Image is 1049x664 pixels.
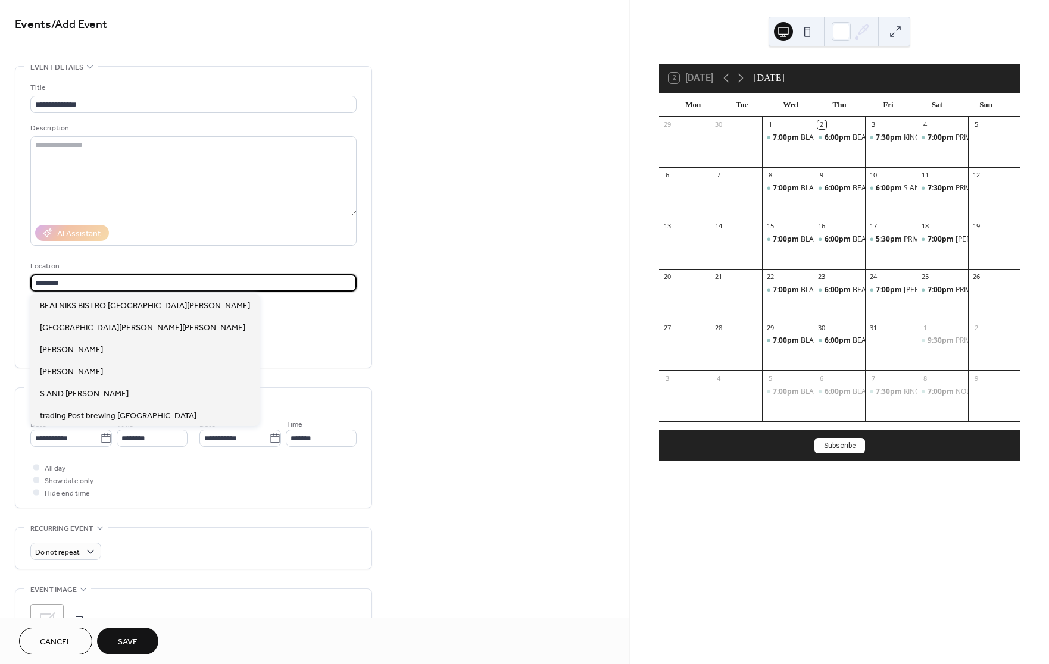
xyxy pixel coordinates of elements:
span: 7:30pm [876,387,904,397]
div: 8 [920,374,929,383]
span: [PERSON_NAME] [40,344,103,356]
div: 26 [972,273,981,281]
div: BLACKSMITH LATIMER VILLAGE [762,336,814,346]
div: KINGFISHERS LIVE TRIO SHOW!! [904,133,1007,143]
div: BEATNIKS [814,285,866,295]
div: BEATNIKS [814,133,866,143]
div: PRIVATE EVENT [917,133,969,143]
div: BLACKSMITH LATIMER VILLAGE [762,285,814,295]
div: ; [30,604,64,637]
div: 7 [714,171,723,180]
div: BLACKSMITH [PERSON_NAME] VILLAGE [801,183,932,193]
div: 24 [869,273,878,281]
div: 29 [766,323,775,332]
div: BLACKSMITH LATIMER VILLAGE [762,234,814,245]
div: Thu [815,93,864,117]
div: BEATNIKS [853,336,886,346]
div: [PERSON_NAME] ALES [904,285,978,295]
div: 1 [920,323,929,332]
div: Sat [913,93,961,117]
div: PRIVATE EVENT [956,183,1007,193]
div: 23 [817,273,826,281]
div: MOODY ALES [865,285,917,295]
div: [PERSON_NAME] [956,234,1011,245]
span: 5:30pm [876,234,904,245]
span: Show date only [45,475,93,487]
span: 7:00pm [773,336,801,346]
span: Event image [30,584,77,596]
div: BLACKSMITH [PERSON_NAME] VILLAGE [801,133,932,143]
span: 6:00pm [825,183,853,193]
span: 7:30pm [928,183,956,193]
div: NOBLE [956,387,979,397]
div: 12 [972,171,981,180]
div: 5 [972,120,981,129]
a: Events [15,13,51,36]
div: KINGFISHERS LIVE TRIO SHOW!!! [904,387,1009,397]
div: Jolly Coachman [917,234,969,245]
div: BEATNIKS [853,133,886,143]
div: 6 [663,171,672,180]
span: S AND [PERSON_NAME] [40,388,129,400]
div: S AND L ABBOTSFORD [865,183,917,193]
div: 31 [869,323,878,332]
div: 27 [663,323,672,332]
span: / Add Event [51,13,107,36]
span: 7:00pm [928,234,956,245]
div: Description [30,122,354,134]
span: 6:00pm [825,336,853,346]
div: 21 [714,273,723,281]
span: 6:00pm [825,234,853,245]
div: 6 [817,374,826,383]
div: 4 [920,120,929,129]
div: BEATNIKS [853,285,886,295]
span: 7:30pm [876,133,904,143]
div: 11 [920,171,929,180]
div: 5 [766,374,775,383]
div: Title [30,82,354,94]
div: 16 [817,221,826,230]
div: 29 [663,120,672,129]
div: 10 [869,171,878,180]
div: 14 [714,221,723,230]
div: BEATNIKS [853,183,886,193]
div: 30 [714,120,723,129]
button: Cancel [19,628,92,654]
div: 30 [817,323,826,332]
div: 20 [663,273,672,281]
span: 7:00pm [773,387,801,397]
div: 19 [972,221,981,230]
div: PRIVATE EVENT [956,133,1007,143]
div: NOBLE [917,387,969,397]
div: BEATNIKS [814,387,866,397]
span: trading Post brewing [GEOGRAPHIC_DATA] [40,410,196,422]
div: 3 [869,120,878,129]
div: BEATNIKS [814,336,866,346]
span: Save [118,636,138,649]
span: 6:00pm [825,387,853,397]
span: 7:00pm [773,133,801,143]
button: Save [97,628,158,654]
span: 9:30pm [928,336,956,346]
span: BEATNIKS BISTRO [GEOGRAPHIC_DATA][PERSON_NAME] [40,300,250,312]
span: [PERSON_NAME] [40,366,103,378]
div: BLACKSMITH [PERSON_NAME] VILLAGE [801,285,932,295]
div: PRIVATE EVENT [956,336,1007,346]
div: BEATNIKS [853,387,886,397]
span: All day [45,462,65,475]
div: 9 [817,171,826,180]
div: Wed [766,93,815,117]
div: BLACKSMITH LATIMER VILLAGE [762,133,814,143]
div: S AND L ABBOTSFORD [904,183,979,193]
span: 6:00pm [825,133,853,143]
div: 9 [972,374,981,383]
span: 7:00pm [928,133,956,143]
span: Event details [30,61,83,74]
div: 13 [663,221,672,230]
div: PRIVATE EVENT TRIO [917,285,969,295]
div: 15 [766,221,775,230]
div: 3 [663,374,672,383]
div: PRIVATE EVENT TRIO [956,285,1024,295]
div: PRIVATE EVENT [917,183,969,193]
